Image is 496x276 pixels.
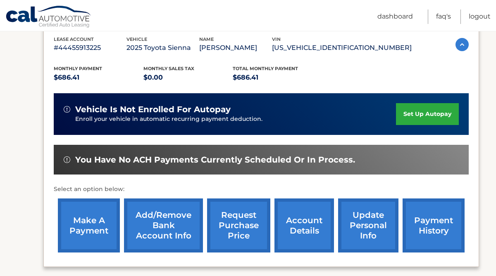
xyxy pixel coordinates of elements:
[54,36,94,42] span: lease account
[274,198,334,252] a: account details
[377,9,413,24] a: Dashboard
[75,155,355,165] span: You have no ACH payments currently scheduled or in process.
[54,66,102,71] span: Monthly Payment
[233,72,322,83] p: $686.41
[199,36,214,42] span: name
[272,36,281,42] span: vin
[126,36,147,42] span: vehicle
[54,184,469,194] p: Select an option below:
[272,42,412,54] p: [US_VEHICLE_IDENTIFICATION_NUMBER]
[124,198,203,252] a: Add/Remove bank account info
[199,42,272,54] p: [PERSON_NAME]
[455,38,469,51] img: accordion-active.svg
[143,66,194,71] span: Monthly sales Tax
[5,5,92,29] a: Cal Automotive
[64,106,70,113] img: alert-white.svg
[143,72,233,83] p: $0.00
[436,9,451,24] a: FAQ's
[403,198,465,252] a: payment history
[469,9,491,24] a: Logout
[396,103,459,125] a: set up autopay
[233,66,298,71] span: Total Monthly Payment
[338,198,398,252] a: update personal info
[75,115,396,124] p: Enroll your vehicle in automatic recurring payment deduction.
[64,156,70,163] img: alert-white.svg
[75,104,231,115] span: vehicle is not enrolled for autopay
[58,198,120,252] a: make a payment
[126,42,199,54] p: 2025 Toyota Sienna
[207,198,270,252] a: request purchase price
[54,72,143,83] p: $686.41
[54,42,126,54] p: #44455913225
